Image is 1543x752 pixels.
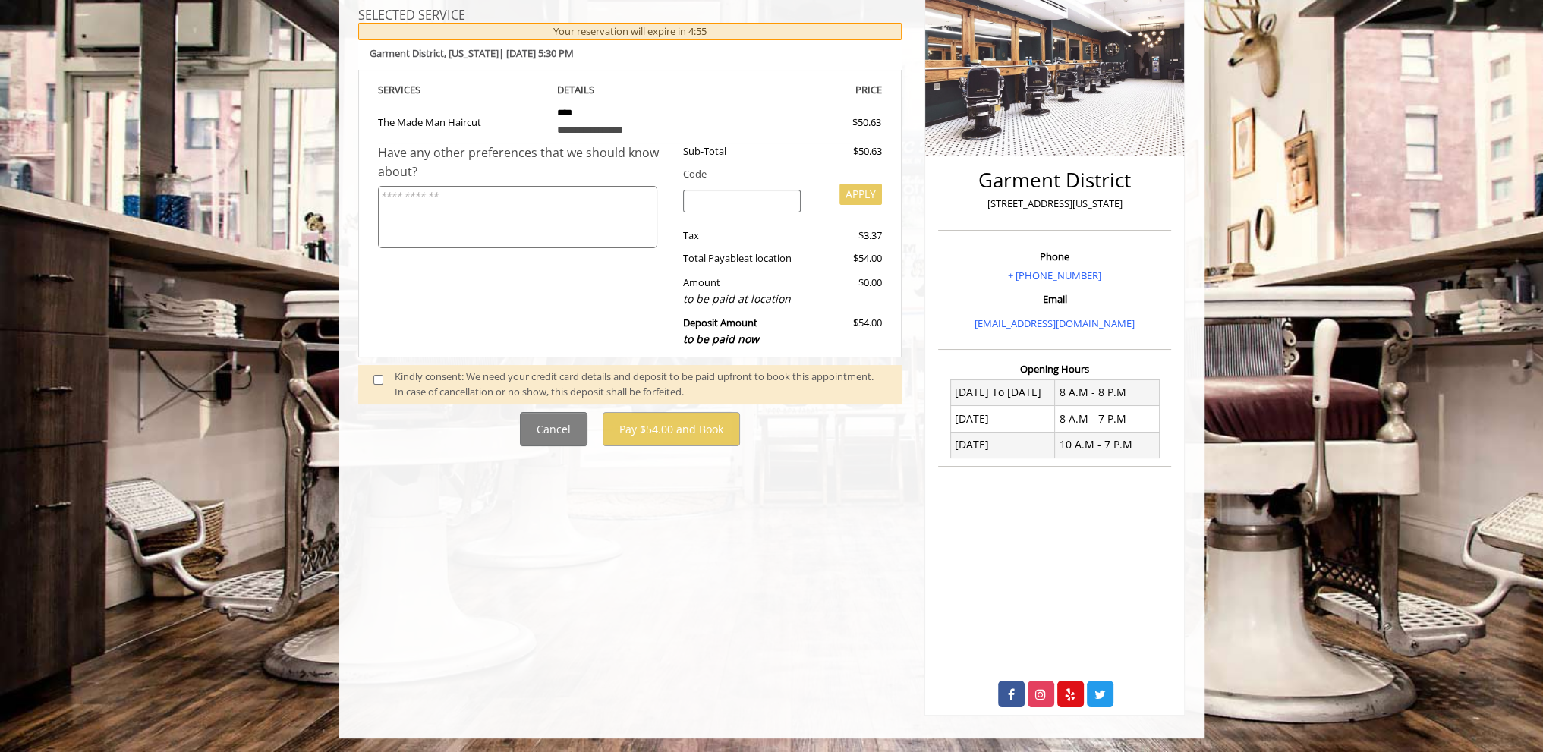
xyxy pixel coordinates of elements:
b: Deposit Amount [683,316,759,346]
button: Cancel [520,412,587,446]
th: PRICE [714,81,883,99]
div: $3.37 [812,228,882,244]
div: $54.00 [812,250,882,266]
button: APPLY [839,184,882,205]
div: $54.00 [812,315,882,348]
h3: Opening Hours [938,363,1171,374]
div: Tax [672,228,812,244]
span: to be paid now [683,332,759,346]
button: Pay $54.00 and Book [603,412,740,446]
a: [EMAIL_ADDRESS][DOMAIN_NAME] [975,316,1135,330]
div: Sub-Total [672,143,812,159]
td: 10 A.M - 7 P.M [1055,432,1160,458]
div: Total Payable [672,250,812,266]
div: $0.00 [812,275,882,307]
h2: Garment District [942,169,1167,191]
th: SERVICE [378,81,546,99]
td: [DATE] To [DATE] [950,379,1055,405]
span: at location [744,251,792,265]
td: [DATE] [950,432,1055,458]
div: Kindly consent: We need your credit card details and deposit to be paid upfront to book this appo... [395,369,886,401]
td: [DATE] [950,406,1055,432]
h3: Phone [942,251,1167,262]
div: $50.63 [798,115,881,131]
div: $50.63 [812,143,882,159]
td: 8 A.M - 7 P.M [1055,406,1160,432]
th: DETAILS [546,81,714,99]
td: The Made Man Haircut [378,98,546,143]
div: Your reservation will expire in 4:55 [358,23,902,40]
td: 8 A.M - 8 P.M [1055,379,1160,405]
div: Have any other preferences that we should know about? [378,143,672,182]
p: [STREET_ADDRESS][US_STATE] [942,196,1167,212]
span: S [415,83,420,96]
a: + [PHONE_NUMBER] [1008,269,1101,282]
span: , [US_STATE] [444,46,499,60]
div: Amount [672,275,812,307]
div: to be paid at location [683,291,801,307]
h3: Email [942,294,1167,304]
div: Code [672,166,882,182]
h3: SELECTED SERVICE [358,9,902,23]
b: Garment District | [DATE] 5:30 PM [370,46,574,60]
